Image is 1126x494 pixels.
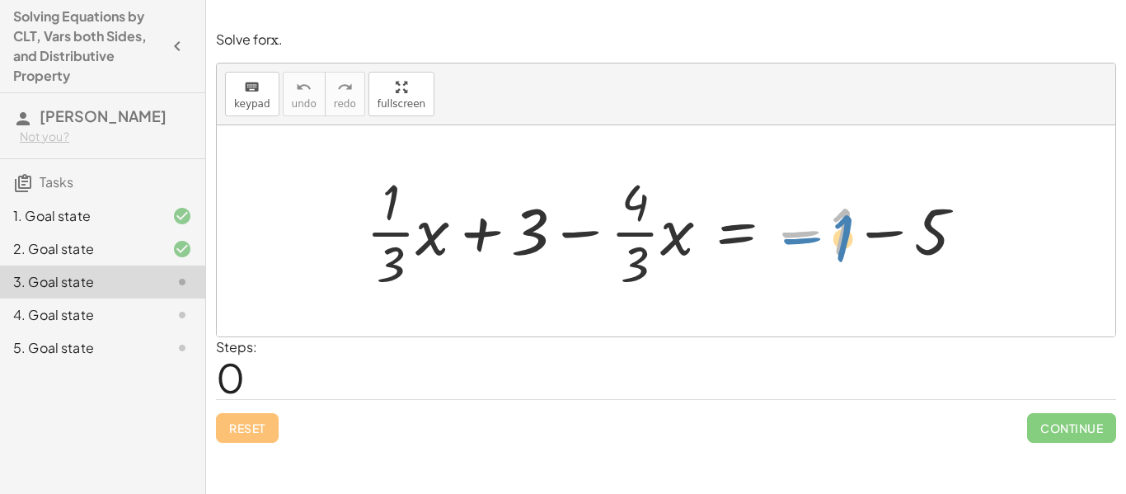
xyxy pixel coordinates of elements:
i: Task finished and correct. [172,206,192,226]
i: redo [337,78,353,97]
div: 2. Goal state [13,239,146,259]
span: [PERSON_NAME] [40,106,167,125]
i: Task finished and correct. [172,239,192,259]
p: Solve for . [216,31,1116,49]
button: undoundo [283,72,326,116]
i: keyboard [244,78,260,97]
label: Steps: [216,338,257,355]
span: Tasks [40,173,73,191]
div: 1. Goal state [13,206,146,226]
i: Task not started. [172,338,192,358]
h4: Solving Equations by CLT, Vars both Sides, and Distributive Property [13,7,162,86]
span: keypad [234,98,270,110]
button: fullscreen [368,72,434,116]
div: 4. Goal state [13,305,146,325]
span: fullscreen [378,98,425,110]
div: 5. Goal state [13,338,146,358]
span: 0 [216,352,245,402]
span: x [270,31,279,49]
button: keyboardkeypad [225,72,279,116]
div: 3. Goal state [13,272,146,292]
i: Task not started. [172,272,192,292]
span: redo [334,98,356,110]
i: undo [296,78,312,97]
span: undo [292,98,317,110]
i: Task not started. [172,305,192,325]
button: redoredo [325,72,365,116]
div: Not you? [20,129,192,145]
